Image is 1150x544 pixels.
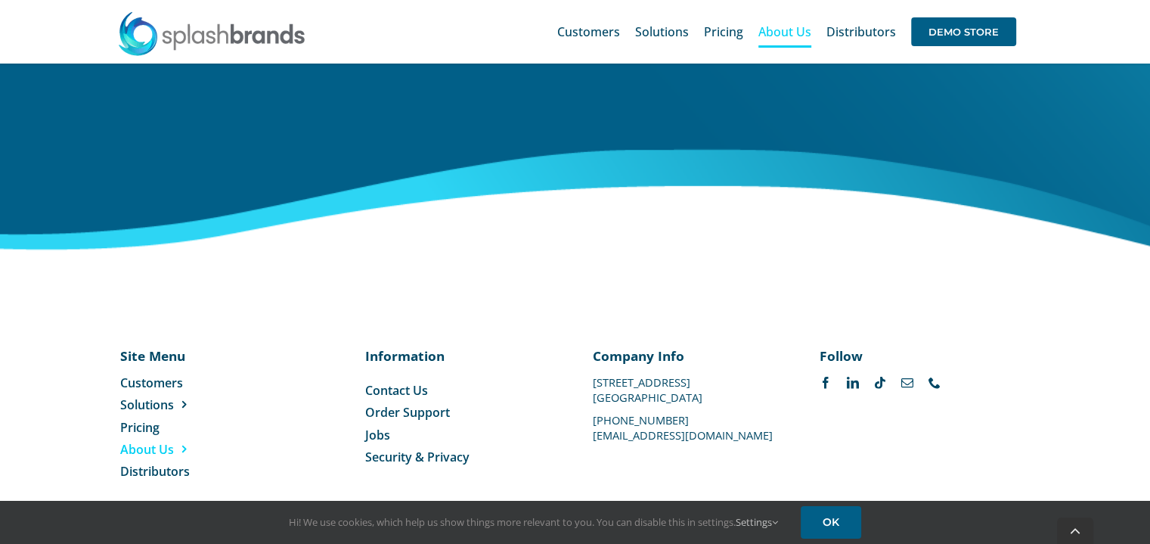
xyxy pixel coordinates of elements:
a: Pricing [704,8,743,56]
nav: Main Menu Sticky [557,8,1016,56]
span: About Us [120,440,174,457]
a: About Us [120,440,243,457]
span: Pricing [120,418,160,435]
span: Distributors [826,26,896,38]
a: Solutions [120,396,243,412]
p: Information [365,347,557,365]
span: Customers [557,26,620,38]
span: DEMO STORE [911,17,1016,46]
a: Distributors [120,462,243,479]
nav: Menu [120,374,243,480]
span: Security & Privacy [365,448,470,465]
a: mail [901,376,913,388]
p: Site Menu [120,347,243,365]
a: Order Support [365,403,557,420]
span: Order Support [365,403,450,420]
a: Contact Us [365,381,557,398]
nav: Menu [365,381,557,465]
a: Customers [557,8,620,56]
a: Jobs [365,426,557,443]
a: Security & Privacy [365,448,557,465]
span: Customers [120,374,183,390]
a: DEMO STORE [911,8,1016,56]
img: SplashBrands.com Logo [117,11,306,56]
a: Pricing [120,418,243,435]
p: Follow [820,347,1012,365]
span: Solutions [120,396,174,412]
a: Customers [120,374,243,390]
a: Settings [736,515,778,529]
a: OK [801,506,861,539]
p: Company Info [593,347,785,365]
a: Distributors [826,8,896,56]
span: About Us [758,26,811,38]
span: Hi! We use cookies, which help us show things more relevant to you. You can disable this in setti... [289,515,778,529]
a: tiktok [874,376,886,388]
span: Contact Us [365,381,428,398]
span: Solutions [635,26,689,38]
span: Distributors [120,462,190,479]
a: linkedin [847,376,859,388]
a: facebook [820,376,832,388]
span: Pricing [704,26,743,38]
span: Jobs [365,426,390,443]
a: phone [928,376,941,388]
